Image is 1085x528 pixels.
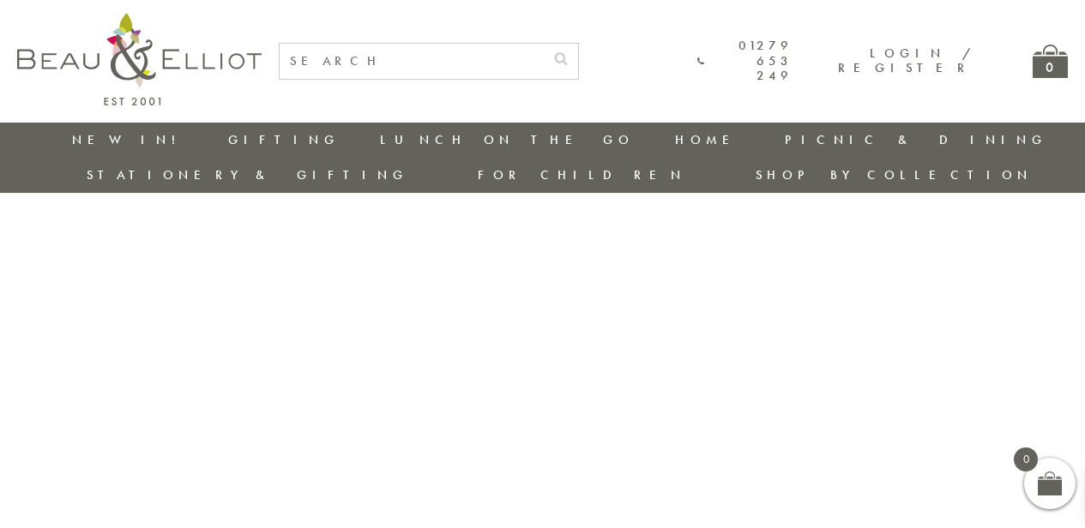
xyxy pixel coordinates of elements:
[72,131,187,148] a: New in!
[785,131,1047,148] a: Picnic & Dining
[697,39,793,83] a: 01279 653 249
[17,13,262,105] img: logo
[228,131,340,148] a: Gifting
[1014,447,1038,471] span: 0
[838,45,973,76] a: Login / Register
[87,166,408,183] a: Stationery & Gifting
[380,131,634,148] a: Lunch On The Go
[1033,45,1068,78] a: 0
[675,131,744,148] a: Home
[280,44,544,79] input: SEARCH
[478,166,686,183] a: For Children
[756,166,1033,183] a: Shop by collection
